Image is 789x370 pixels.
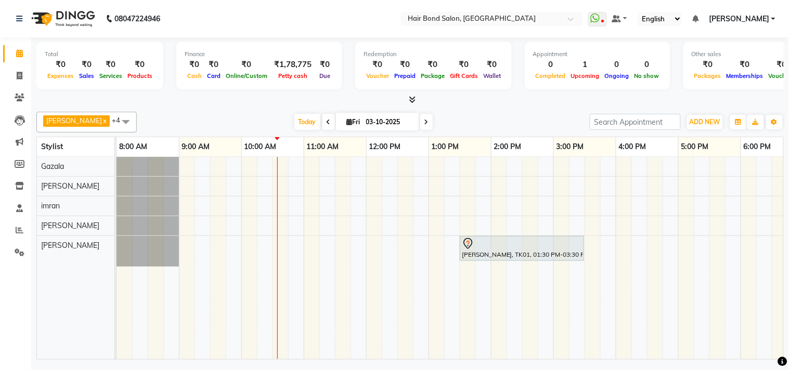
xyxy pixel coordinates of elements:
[602,72,632,80] span: Ongoing
[692,59,724,71] div: ₹0
[27,4,98,33] img: logo
[364,59,392,71] div: ₹0
[179,139,213,154] a: 9:00 AM
[97,59,125,71] div: ₹0
[491,139,524,154] a: 2:00 PM
[533,59,568,71] div: 0
[204,59,223,71] div: ₹0
[242,139,279,154] a: 10:00 AM
[114,4,160,33] b: 08047224946
[344,118,363,126] span: Fri
[367,139,404,154] a: 12:00 PM
[418,59,447,71] div: ₹0
[447,72,481,80] span: Gift Cards
[76,72,97,80] span: Sales
[724,72,766,80] span: Memberships
[429,139,462,154] a: 1:00 PM
[41,181,99,191] span: [PERSON_NAME]
[568,59,602,71] div: 1
[364,72,392,80] span: Voucher
[125,72,155,80] span: Products
[724,59,766,71] div: ₹0
[102,116,107,125] a: x
[709,14,769,24] span: [PERSON_NAME]
[97,72,125,80] span: Services
[616,139,649,154] a: 4:00 PM
[304,139,342,154] a: 11:00 AM
[481,59,503,71] div: ₹0
[41,162,64,171] span: Gazala
[364,50,503,59] div: Redemption
[185,59,204,71] div: ₹0
[45,50,155,59] div: Total
[125,59,155,71] div: ₹0
[554,139,587,154] a: 3:00 PM
[41,241,99,250] span: [PERSON_NAME]
[316,59,334,71] div: ₹0
[317,72,333,80] span: Due
[270,59,316,71] div: ₹1,78,775
[223,72,270,80] span: Online/Custom
[294,114,320,130] span: Today
[679,139,712,154] a: 5:00 PM
[632,72,662,80] span: No show
[690,118,720,126] span: ADD NEW
[392,59,418,71] div: ₹0
[418,72,447,80] span: Package
[117,139,150,154] a: 8:00 AM
[481,72,503,80] span: Wallet
[185,50,334,59] div: Finance
[632,59,662,71] div: 0
[204,72,223,80] span: Card
[363,114,415,130] input: 2025-10-03
[41,142,63,151] span: Stylist
[112,116,128,124] span: +4
[692,72,724,80] span: Packages
[568,72,602,80] span: Upcoming
[45,59,76,71] div: ₹0
[45,72,76,80] span: Expenses
[461,237,583,259] div: [PERSON_NAME], TK01, 01:30 PM-03:30 PM, HAIR COLOR - Highlights Long
[602,59,632,71] div: 0
[76,59,97,71] div: ₹0
[533,72,568,80] span: Completed
[447,59,481,71] div: ₹0
[741,139,774,154] a: 6:00 PM
[533,50,662,59] div: Appointment
[46,116,102,125] span: [PERSON_NAME]
[392,72,418,80] span: Prepaid
[590,114,681,130] input: Search Appointment
[41,221,99,230] span: [PERSON_NAME]
[687,115,723,129] button: ADD NEW
[276,72,310,80] span: Petty cash
[41,201,60,210] span: imran
[185,72,204,80] span: Cash
[223,59,270,71] div: ₹0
